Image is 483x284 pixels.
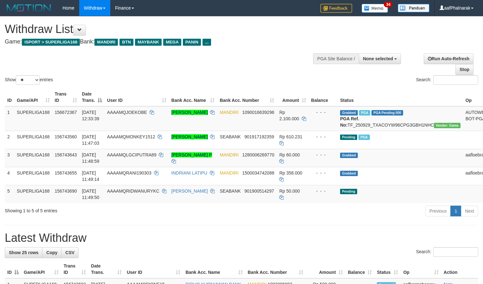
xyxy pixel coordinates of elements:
[107,134,155,139] span: AAAAMQMONKEY1512
[107,188,159,194] span: AAAAMQRIDWANURYKC
[88,260,124,278] th: Date Trans.: activate to sort column ascending
[338,88,463,106] th: Status
[450,206,461,216] a: 1
[107,170,151,175] span: AAAAMQRANI190303
[424,53,473,64] a: Run Auto-Refresh
[345,260,375,278] th: Balance: activate to sort column ascending
[163,39,181,46] span: MEGA
[5,131,14,149] td: 2
[14,131,52,149] td: SUPERLIGA168
[55,152,77,157] span: 156743643
[5,23,316,36] h1: Withdraw List
[119,39,133,46] span: BTN
[82,170,100,182] span: [DATE] 11:49:14
[309,88,338,106] th: Balance
[279,152,300,157] span: Rp 60.000
[183,39,201,46] span: PANIN
[433,247,478,257] input: Search:
[55,170,77,175] span: 156743655
[306,260,345,278] th: Amount: activate to sort column ascending
[311,109,335,116] div: - - -
[5,247,42,258] a: Show 25 rows
[340,189,357,194] span: Pending
[14,106,52,131] td: SUPERLIGA168
[5,205,196,214] div: Showing 1 to 5 of 5 entries
[171,152,212,157] a: [PERSON_NAME] P
[61,247,79,258] a: CSV
[313,53,359,64] div: PGA Site Balance /
[14,167,52,185] td: SUPERLIGA168
[5,167,14,185] td: 4
[358,135,370,140] span: Marked by aafsengchandara
[220,152,238,157] span: MANDIRI
[55,188,77,194] span: 156743690
[461,206,478,216] a: Next
[244,134,274,139] span: Copy 901917192359 to clipboard
[242,170,274,175] span: Copy 1500034742088 to clipboard
[455,64,473,75] a: Stop
[359,110,370,116] span: Marked by aafsengchandara
[279,188,300,194] span: Rp 50.000
[279,134,302,139] span: Rp 610.231
[135,39,162,46] span: MAYBANK
[14,149,52,167] td: SUPERLIGA168
[363,56,393,61] span: None selected
[169,88,217,106] th: Bank Acc. Name: activate to sort column ascending
[441,260,478,278] th: Action
[416,75,478,85] label: Search:
[220,110,238,115] span: MANDIRI
[5,106,14,131] td: 1
[82,152,100,164] span: [DATE] 11:48:59
[14,88,52,106] th: Game/API: activate to sort column ascending
[183,260,245,278] th: Bank Acc. Name: activate to sort column ascending
[340,153,358,158] span: Grabbed
[55,134,77,139] span: 156743560
[171,188,208,194] a: [PERSON_NAME]
[171,170,207,175] a: INDRIANI LATIPU
[107,110,147,115] span: AAAAMQJOEKOBE
[398,4,429,12] img: panduan.png
[14,185,52,203] td: SUPERLIGA168
[340,116,359,128] b: PGA Ref. No:
[220,134,241,139] span: SEABANK
[5,75,53,85] label: Show entries
[320,4,352,13] img: Feedback.jpg
[311,170,335,176] div: - - -
[42,247,61,258] a: Copy
[94,39,118,46] span: MANDIRI
[9,250,38,255] span: Show 25 rows
[362,4,388,13] img: Button%20Memo.svg
[82,110,100,121] span: [DATE] 12:33:39
[401,260,441,278] th: Op: activate to sort column ascending
[5,3,53,13] img: MOTION_logo.png
[16,75,40,85] select: Showentries
[171,110,208,115] a: [PERSON_NAME]
[311,152,335,158] div: - - -
[65,250,74,255] span: CSV
[5,232,478,244] h1: Latest Withdraw
[434,123,460,128] span: Vendor URL: https://trx31.1velocity.biz
[242,152,274,157] span: Copy 1280006269770 to clipboard
[277,88,308,106] th: Amount: activate to sort column ascending
[279,170,302,175] span: Rp 358.000
[416,247,478,257] label: Search:
[384,2,392,7] span: 34
[371,110,403,116] span: PGA Pending
[5,260,21,278] th: ID: activate to sort column descending
[374,260,401,278] th: Status: activate to sort column ascending
[171,134,208,139] a: [PERSON_NAME]
[5,149,14,167] td: 3
[220,170,238,175] span: MANDIRI
[52,88,80,106] th: Trans ID: activate to sort column ascending
[124,260,183,278] th: User ID: activate to sort column ascending
[433,75,478,85] input: Search:
[279,110,299,121] span: Rp 2.100.000
[245,260,306,278] th: Bank Acc. Number: activate to sort column ascending
[340,110,358,116] span: Grabbed
[203,39,211,46] span: ...
[55,110,77,115] span: 156672367
[5,185,14,203] td: 5
[242,110,274,115] span: Copy 1090016639296 to clipboard
[244,188,274,194] span: Copy 901900514297 to clipboard
[217,88,277,106] th: Bank Acc. Number: activate to sort column ascending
